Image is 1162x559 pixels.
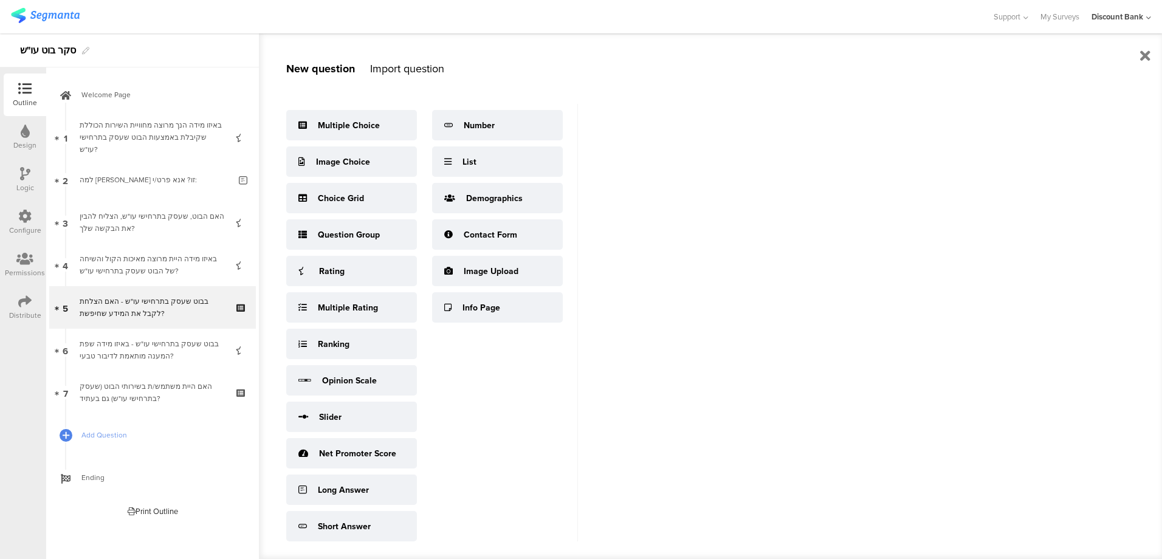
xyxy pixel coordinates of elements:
[49,201,256,244] a: 3 האם הבוט, שעסק בתרחישי עו"ש, הצליח להבין את הבקשה שלך?
[994,11,1020,22] span: Support
[81,89,237,101] span: Welcome Page
[49,456,256,499] a: Ending
[49,74,256,116] a: Welcome Page
[49,244,256,286] a: 4 באיזו מידה היית מרוצה מאיכות הקול והשיחה של הבוט שעסק בתרחישי עו"ש?
[128,506,178,517] div: Print Outline
[462,301,500,314] div: Info Page
[286,61,355,77] div: New question
[11,8,80,23] img: segmanta logo
[49,159,256,201] a: 2 למה [PERSON_NAME] זו? אנא פרט/י:
[318,228,380,241] div: Question Group
[318,484,369,496] div: Long Answer
[49,116,256,159] a: 1 באיזו מידה הנך מרוצה מחוויית השירות הכוללת שקיבלת באמצעות הבוט שעסק בתרחישי עו"ש?
[49,286,256,329] a: 5 בבוט שעסק בתרחישי עו"ש - האם הצלחת לקבל את המידע שחיפשת?
[64,131,67,144] span: 1
[16,182,34,193] div: Logic
[63,301,68,314] span: 5
[322,374,377,387] div: Opinion Scale
[318,338,349,351] div: Ranking
[80,295,225,320] div: בבוט שעסק בתרחישי עו"ש - האם הצלחת לקבל את המידע שחיפשת?
[370,61,444,77] div: Import question
[466,192,523,205] div: Demographics
[80,253,225,277] div: באיזו מידה היית מרוצה מאיכות הקול והשיחה של הבוט שעסק בתרחישי עו"ש?
[319,447,396,460] div: Net Promoter Score
[80,338,225,362] div: בבוט שעסק בתרחישי עו"ש - באיזו מידה שפת המענה מותאמת לדיבור טבעי?
[49,329,256,371] a: 6 בבוט שעסק בתרחישי עו"ש - באיזו מידה שפת המענה מותאמת לדיבור טבעי?
[63,173,68,187] span: 2
[1092,11,1143,22] div: Discount Bank
[319,411,342,424] div: Slider
[319,265,345,278] div: Rating
[63,258,68,272] span: 4
[318,192,364,205] div: Choice Grid
[80,210,225,235] div: האם הבוט, שעסק בתרחישי עו"ש, הצליח להבין את הבקשה שלך?
[20,41,76,60] div: סקר בוט עו"ש
[81,472,237,484] span: Ending
[5,267,45,278] div: Permissions
[63,343,68,357] span: 6
[63,386,68,399] span: 7
[49,371,256,414] a: 7 האם היית משתמש/ת בשירותי הבוט (שעסק בתרחישי עו"ש) גם בעתיד?
[13,140,36,151] div: Design
[9,310,41,321] div: Distribute
[80,380,225,405] div: האם היית משתמש/ת בשירותי הבוט (שעסק בתרחישי עו"ש) גם בעתיד?
[9,225,41,236] div: Configure
[318,119,380,132] div: Multiple Choice
[462,156,476,168] div: List
[318,520,371,533] div: Short Answer
[318,301,378,314] div: Multiple Rating
[464,228,517,241] div: Contact Form
[63,216,68,229] span: 3
[81,429,237,441] span: Add Question
[13,97,37,108] div: Outline
[316,156,370,168] div: Image Choice
[80,174,230,186] div: למה נתת תשובה זו? אנא פרט/י:
[464,119,495,132] div: Number
[80,119,225,156] div: באיזו מידה הנך מרוצה מחוויית השירות הכוללת שקיבלת באמצעות הבוט שעסק בתרחישי עו"ש?
[464,265,518,278] div: Image Upload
